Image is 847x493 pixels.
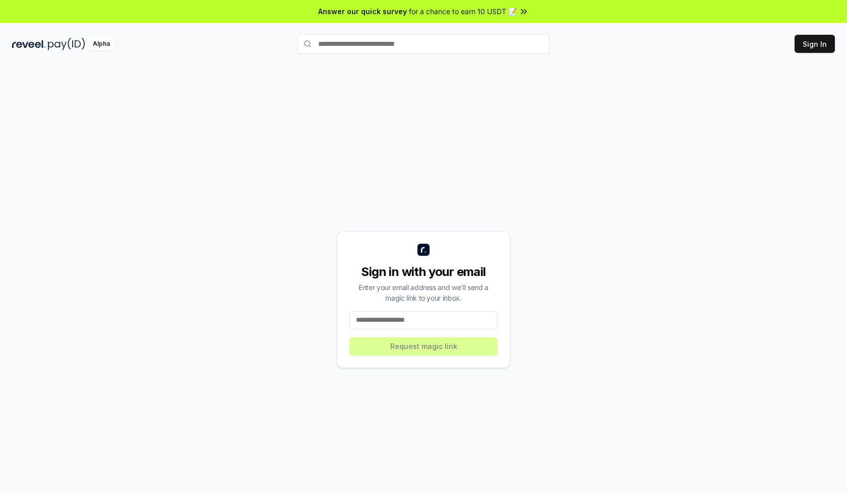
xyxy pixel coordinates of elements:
[12,38,46,50] img: reveel_dark
[795,35,835,53] button: Sign In
[417,244,430,256] img: logo_small
[349,264,498,280] div: Sign in with your email
[349,282,498,303] div: Enter your email address and we’ll send a magic link to your inbox.
[87,38,115,50] div: Alpha
[48,38,85,50] img: pay_id
[318,6,407,17] span: Answer our quick survey
[409,6,517,17] span: for a chance to earn 10 USDT 📝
